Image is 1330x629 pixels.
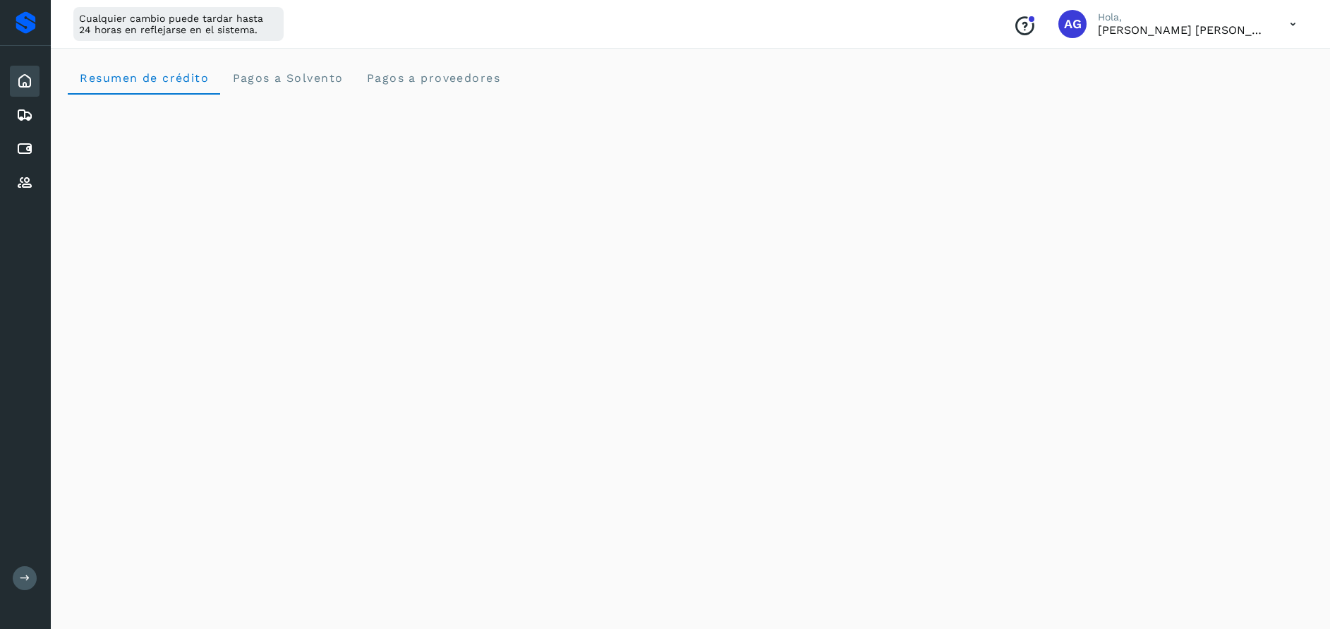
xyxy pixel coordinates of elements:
p: Hola, [1098,11,1267,23]
div: Proveedores [10,167,40,198]
p: Abigail Gonzalez Leon [1098,23,1267,37]
span: Pagos a Solvento [231,71,343,85]
span: Pagos a proveedores [365,71,500,85]
span: Resumen de crédito [79,71,209,85]
div: Cualquier cambio puede tardar hasta 24 horas en reflejarse en el sistema. [73,7,284,41]
div: Inicio [10,66,40,97]
div: Embarques [10,100,40,131]
div: Cuentas por pagar [10,133,40,164]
